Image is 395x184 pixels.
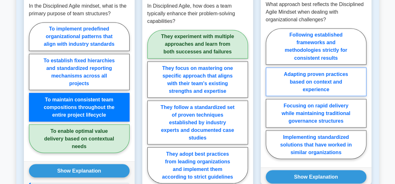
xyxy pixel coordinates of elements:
[266,170,366,183] button: Show Explanation
[147,61,248,98] label: They focus on mastering one specific approach that aligns with their team's existing strengths an...
[147,30,248,58] label: They experiment with multiple approaches and learn from both successes and failures
[147,147,248,183] label: They adopt best practices from leading organizations and implement them according to strict guide...
[29,2,130,17] p: In the Disciplined Agile mindset, what is the primary purpose of team structures?
[29,22,130,51] label: To implement predefined organizational patterns that align with industry standards
[266,67,366,96] label: Adapting proven practices based on context and experience
[147,100,248,144] label: They follow a standardized set of proven techniques established by industry experts and documente...
[266,130,366,159] label: Implementing standardized solutions that have worked in similar organizations
[29,124,130,153] label: To enable optimal value delivery based on contextual needs
[147,2,248,25] p: In Disciplined Agile, how does a team typically enhance their problem-solving capabilities?
[29,93,130,121] label: To maintain consistent team compositions throughout the entire project lifecycle
[29,164,130,177] button: Show Explanation
[266,1,366,24] p: What approach best reflects the Disciplined Agile Mindset when dealing with organizational challe...
[266,99,366,127] label: Focusing on rapid delivery while maintaining traditional governance structures
[29,54,130,90] label: To establish fixed hierarchies and standardized reporting mechanisms across all projects
[266,28,366,65] label: Following established frameworks and methodologies strictly for consistent results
